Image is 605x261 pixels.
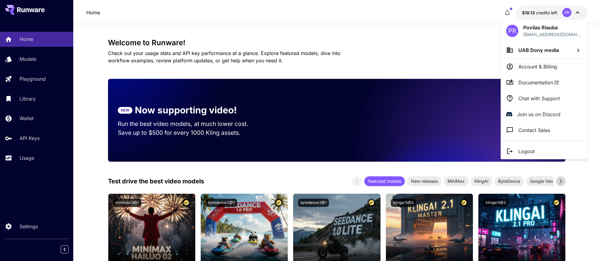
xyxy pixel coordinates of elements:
p: Contact Sales [518,127,550,134]
button: UAB Dony media [501,42,587,58]
div: povilas@riauba.lt [523,31,582,38]
span: UAB Dony media [518,47,559,53]
p: Logout [518,148,535,155]
p: Chat with Support [518,95,560,102]
p: Join us on Discord [517,111,560,118]
p: Povilas Riauba [523,24,582,31]
span: Documentation [518,79,559,86]
div: PR [506,25,518,37]
p: [EMAIL_ADDRESS][DOMAIN_NAME] [523,31,582,38]
p: Account & Billing [518,63,557,70]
